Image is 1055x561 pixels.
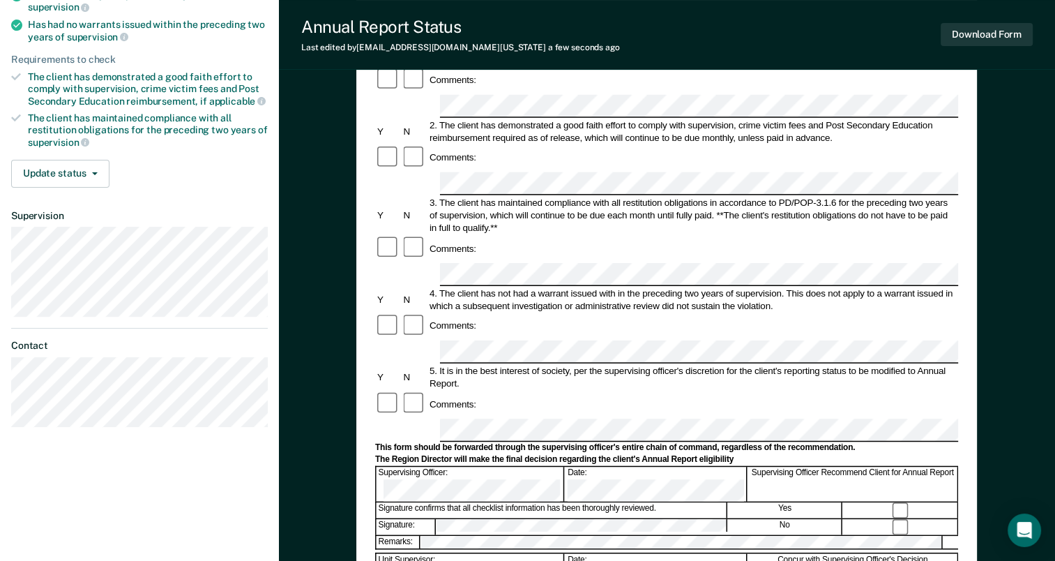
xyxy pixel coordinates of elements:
[375,125,401,137] div: Y
[67,31,128,43] span: supervision
[427,74,478,87] div: Comments:
[28,71,268,107] div: The client has demonstrated a good faith effort to comply with supervision, crime victim fees and...
[377,536,421,548] div: Remarks:
[748,467,958,502] div: Supervising Officer Recommend Client for Annual Report
[427,365,958,390] div: 5. It is in the best interest of society, per the supervising officer's discretion for the client...
[301,17,620,37] div: Annual Report Status
[11,54,268,66] div: Requirements to check
[1008,514,1041,547] div: Open Intercom Messenger
[28,1,89,13] span: supervision
[427,119,958,144] div: 2. The client has demonstrated a good faith effort to comply with supervision, crime victim fees ...
[427,242,478,255] div: Comments:
[427,398,478,410] div: Comments:
[427,196,958,234] div: 3. The client has maintained compliance with all restitution obligations in accordance to PD/POP-...
[375,209,401,221] div: Y
[301,43,620,52] div: Last edited by [EMAIL_ADDRESS][DOMAIN_NAME][US_STATE]
[728,503,842,518] div: Yes
[402,371,427,384] div: N
[375,454,958,465] div: The Region Director will make the final decision regarding the client's Annual Report eligibility
[11,210,268,222] dt: Supervision
[209,96,266,107] span: applicable
[11,340,268,352] dt: Contact
[377,503,727,518] div: Signature confirms that all checklist information has been thoroughly reviewed.
[427,151,478,164] div: Comments:
[402,125,427,137] div: N
[566,467,747,502] div: Date:
[375,442,958,454] div: This form should be forwarded through the supervising officer's entire chain of command, regardle...
[28,19,268,43] div: Has had no warrants issued within the preceding two years of
[427,320,478,332] div: Comments:
[402,293,427,306] div: N
[402,209,427,221] div: N
[548,43,620,52] span: a few seconds ago
[375,293,401,306] div: Y
[728,519,842,534] div: No
[427,287,958,312] div: 4. The client has not had a warrant issued with in the preceding two years of supervision. This d...
[28,137,89,148] span: supervision
[375,371,401,384] div: Y
[377,467,565,502] div: Supervising Officer:
[941,23,1033,46] button: Download Form
[377,519,436,534] div: Signature:
[11,160,109,188] button: Update status
[28,112,268,148] div: The client has maintained compliance with all restitution obligations for the preceding two years of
